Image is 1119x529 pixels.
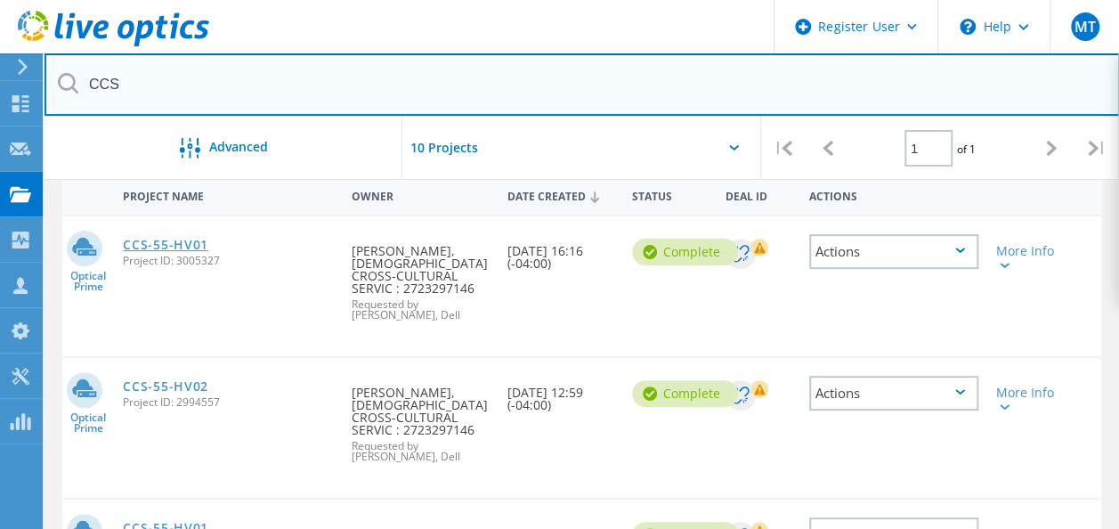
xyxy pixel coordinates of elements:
[123,397,334,408] span: Project ID: 2994557
[62,271,114,292] span: Optical Prime
[123,256,334,266] span: Project ID: 3005327
[123,380,208,393] a: CCS-55-HV02
[1074,117,1119,180] div: |
[623,178,717,211] div: Status
[809,376,978,411] div: Actions
[352,441,490,462] span: Requested by [PERSON_NAME], Dell
[114,178,343,211] div: Project Name
[62,412,114,434] span: Optical Prime
[960,19,976,35] svg: \n
[996,387,1061,411] div: More Info
[717,178,799,211] div: Deal Id
[352,299,490,321] span: Requested by [PERSON_NAME], Dell
[1074,20,1095,34] span: MT
[18,37,209,50] a: Live Optics Dashboard
[632,380,738,407] div: Complete
[632,239,738,265] div: Complete
[957,142,976,157] span: of 1
[123,239,208,251] a: CCS-55-HV01
[499,358,623,429] div: [DATE] 12:59 (-04:00)
[343,216,499,338] div: [PERSON_NAME], [DEMOGRAPHIC_DATA] CROSS-CULTURAL SERVIC : 2723297146
[499,216,623,288] div: [DATE] 16:16 (-04:00)
[499,178,623,212] div: Date Created
[800,178,987,211] div: Actions
[343,178,499,211] div: Owner
[343,358,499,480] div: [PERSON_NAME], [DEMOGRAPHIC_DATA] CROSS-CULTURAL SERVIC : 2723297146
[209,141,268,153] span: Advanced
[761,117,806,180] div: |
[809,234,978,269] div: Actions
[996,245,1061,270] div: More Info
